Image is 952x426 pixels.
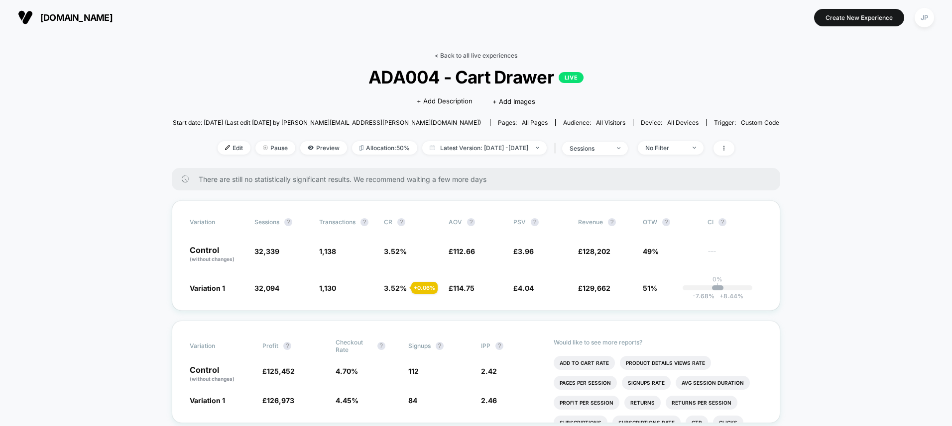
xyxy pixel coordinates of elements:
[453,247,475,256] span: 112.66
[481,367,497,375] span: 2.42
[554,376,617,390] li: Pages Per Session
[912,7,937,28] button: JP
[531,218,539,226] button: ?
[449,247,475,256] span: £
[495,342,503,350] button: ?
[254,218,279,226] span: Sessions
[713,275,722,283] p: 0%
[617,147,620,149] img: end
[336,396,358,405] span: 4.45 %
[267,396,294,405] span: 126,973
[645,144,685,152] div: No Filter
[319,284,336,292] span: 1,130
[718,218,726,226] button: ?
[643,284,657,292] span: 51%
[203,67,749,87] span: ADA004 - Cart Drawer
[814,9,904,26] button: Create New Experience
[518,284,534,292] span: 4.04
[608,218,616,226] button: ?
[360,218,368,226] button: ?
[481,342,490,349] span: IPP
[18,10,33,25] img: Visually logo
[583,247,610,256] span: 128,202
[408,367,419,375] span: 112
[667,119,699,126] span: all devices
[190,396,225,405] span: Variation 1
[915,8,934,27] div: JP
[666,396,737,410] li: Returns Per Session
[643,247,659,256] span: 49%
[190,246,244,263] p: Control
[430,145,435,150] img: calendar
[377,342,385,350] button: ?
[435,52,517,59] a: < Back to all live experiences
[714,292,743,300] span: 8.44 %
[173,119,481,126] span: Start date: [DATE] (Last edit [DATE] by [PERSON_NAME][EMAIL_ADDRESS][PERSON_NAME][DOMAIN_NAME])
[552,141,562,156] span: |
[190,256,235,262] span: (without changes)
[300,141,347,155] span: Preview
[536,147,539,149] img: end
[453,284,475,292] span: 114.75
[719,292,723,300] span: +
[481,396,497,405] span: 2.46
[263,145,268,150] img: end
[563,119,625,126] div: Audience:
[522,119,548,126] span: all pages
[570,145,609,152] div: sessions
[708,218,762,226] span: CI
[267,367,295,375] span: 125,452
[676,376,750,390] li: Avg Session Duration
[384,284,407,292] span: 3.52 %
[449,218,462,226] span: AOV
[633,119,706,126] span: Device:
[319,218,356,226] span: Transactions
[283,342,291,350] button: ?
[693,147,696,149] img: end
[218,141,250,155] span: Edit
[498,119,548,126] div: Pages:
[254,284,279,292] span: 32,094
[397,218,405,226] button: ?
[40,12,113,23] span: [DOMAIN_NAME]
[262,367,295,375] span: £
[408,342,431,349] span: Signups
[518,247,534,256] span: 3.96
[422,141,547,155] span: Latest Version: [DATE] - [DATE]
[384,218,392,226] span: CR
[620,356,711,370] li: Product Details Views Rate
[583,284,610,292] span: 129,662
[411,282,438,294] div: + 0.06 %
[554,396,619,410] li: Profit Per Session
[255,141,295,155] span: Pause
[436,342,444,350] button: ?
[716,283,718,290] p: |
[190,366,252,383] p: Control
[199,175,760,183] span: There are still no statistically significant results. We recommend waiting a few more days
[624,396,661,410] li: Returns
[559,72,584,83] p: LIVE
[714,119,779,126] div: Trigger:
[352,141,417,155] span: Allocation: 50%
[596,119,625,126] span: All Visitors
[408,396,417,405] span: 84
[225,145,230,150] img: edit
[492,97,535,105] span: + Add Images
[190,284,225,292] span: Variation 1
[513,218,526,226] span: PSV
[254,247,279,256] span: 32,339
[578,218,603,226] span: Revenue
[336,339,372,353] span: Checkout Rate
[190,218,244,226] span: Variation
[662,218,670,226] button: ?
[15,9,116,25] button: [DOMAIN_NAME]
[284,218,292,226] button: ?
[513,247,534,256] span: £
[319,247,336,256] span: 1,138
[417,96,473,106] span: + Add Description
[708,249,762,263] span: ---
[262,396,294,405] span: £
[578,284,610,292] span: £
[384,247,407,256] span: 3.52 %
[578,247,610,256] span: £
